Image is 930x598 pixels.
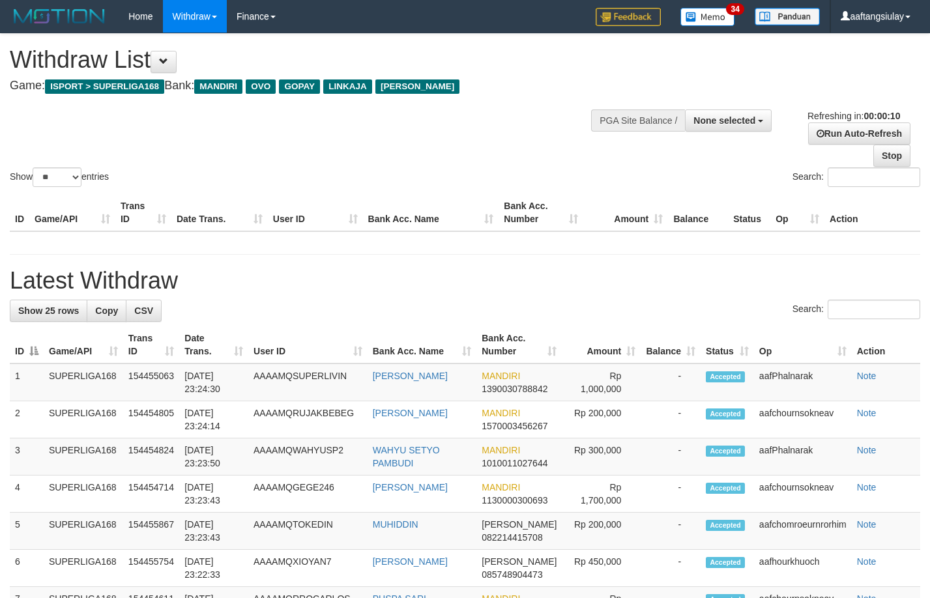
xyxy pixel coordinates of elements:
span: [PERSON_NAME] [375,79,459,94]
span: MANDIRI [194,79,242,94]
th: Op [770,194,824,231]
th: Bank Acc. Name [363,194,499,231]
td: AAAAMQSUPERLIVIN [248,363,368,401]
td: [DATE] 23:23:43 [179,476,248,513]
a: [PERSON_NAME] [373,482,448,492]
th: Bank Acc. Number: activate to sort column ascending [476,326,562,363]
td: - [641,401,701,438]
td: 154455063 [123,363,179,401]
td: aafPhalnarak [754,438,852,476]
th: Action [824,194,920,231]
td: SUPERLIGA168 [44,438,123,476]
th: Bank Acc. Number [499,194,583,231]
a: WAHYU SETYO PAMBUDI [373,445,440,468]
th: Date Trans.: activate to sort column ascending [179,326,248,363]
span: Copy 1570003456267 to clipboard [482,421,547,431]
td: SUPERLIGA168 [44,550,123,587]
a: MUHIDDIN [373,519,418,530]
td: Rp 300,000 [562,438,641,476]
td: 3 [10,438,44,476]
td: aafchournsokneav [754,476,852,513]
span: GOPAY [279,79,320,94]
th: Bank Acc. Name: activate to sort column ascending [368,326,477,363]
th: User ID: activate to sort column ascending [248,326,368,363]
h1: Latest Withdraw [10,268,920,294]
td: - [641,513,701,550]
td: AAAAMQXIOYAN7 [248,550,368,587]
td: [DATE] 23:24:30 [179,363,248,401]
td: 154454824 [123,438,179,476]
span: Refreshing in: [807,111,900,121]
span: Copy 1010011027644 to clipboard [482,458,547,468]
span: Accepted [706,520,745,531]
td: AAAAMQTOKEDIN [248,513,368,550]
a: [PERSON_NAME] [373,371,448,381]
span: Show 25 rows [18,306,79,316]
span: Copy 1130000300693 to clipboard [482,495,547,505]
th: Amount: activate to sort column ascending [562,326,641,363]
td: SUPERLIGA168 [44,401,123,438]
td: - [641,550,701,587]
a: Note [857,519,877,530]
td: 1 [10,363,44,401]
span: LINKAJA [323,79,372,94]
h4: Game: Bank: [10,79,607,93]
td: 154454805 [123,401,179,438]
td: aafchournsokneav [754,401,852,438]
select: Showentries [33,167,81,187]
td: - [641,363,701,401]
span: MANDIRI [482,408,520,418]
th: Action [852,326,920,363]
td: Rp 450,000 [562,550,641,587]
span: Accepted [706,557,745,568]
label: Search: [792,167,920,187]
td: SUPERLIGA168 [44,363,123,401]
span: None selected [693,115,755,126]
td: SUPERLIGA168 [44,513,123,550]
td: [DATE] 23:22:33 [179,550,248,587]
a: [PERSON_NAME] [373,556,448,567]
a: CSV [126,300,162,322]
div: PGA Site Balance / [591,109,685,132]
a: Stop [873,145,910,167]
span: [PERSON_NAME] [482,556,557,567]
img: Feedback.jpg [596,8,661,26]
th: Game/API: activate to sort column ascending [44,326,123,363]
span: CSV [134,306,153,316]
td: SUPERLIGA168 [44,476,123,513]
span: OVO [246,79,276,94]
td: 2 [10,401,44,438]
span: [PERSON_NAME] [482,519,557,530]
span: 34 [726,3,744,15]
td: Rp 200,000 [562,513,641,550]
a: Note [857,556,877,567]
th: Status: activate to sort column ascending [701,326,754,363]
th: Status [728,194,770,231]
th: Trans ID: activate to sort column ascending [123,326,179,363]
img: panduan.png [755,8,820,25]
img: Button%20Memo.svg [680,8,735,26]
td: aafPhalnarak [754,363,852,401]
strong: 00:00:10 [864,111,900,121]
td: 4 [10,476,44,513]
td: Rp 1,700,000 [562,476,641,513]
span: Copy 082214415708 to clipboard [482,532,542,543]
td: aafchomroeurnrorhim [754,513,852,550]
th: Date Trans. [171,194,268,231]
td: 154455754 [123,550,179,587]
th: Op: activate to sort column ascending [754,326,852,363]
td: AAAAMQWAHYUSP2 [248,438,368,476]
a: Note [857,445,877,455]
input: Search: [828,300,920,319]
label: Search: [792,300,920,319]
td: 6 [10,550,44,587]
td: aafhourkhuoch [754,550,852,587]
span: ISPORT > SUPERLIGA168 [45,79,164,94]
a: Note [857,371,877,381]
input: Search: [828,167,920,187]
span: Accepted [706,408,745,420]
a: Show 25 rows [10,300,87,322]
td: AAAAMQRUJAKBEBEG [248,401,368,438]
button: None selected [685,109,772,132]
td: [DATE] 23:23:50 [179,438,248,476]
